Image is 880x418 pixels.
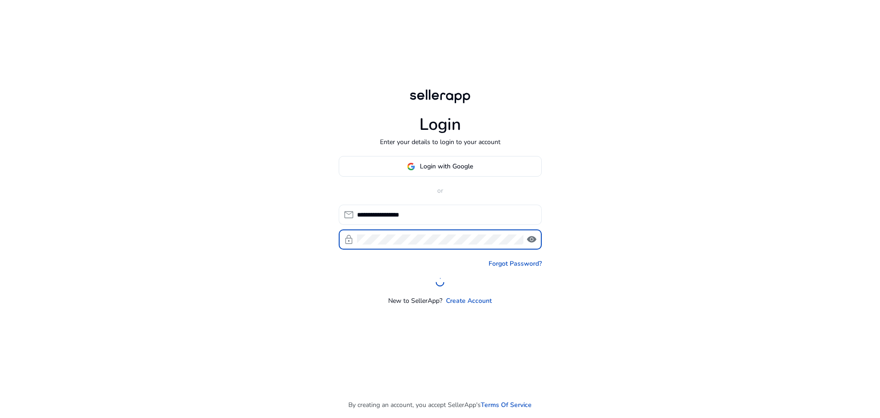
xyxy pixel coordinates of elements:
[419,115,461,134] h1: Login
[339,186,542,195] p: or
[407,162,415,171] img: google-logo.svg
[380,137,500,147] p: Enter your details to login to your account
[343,209,354,220] span: mail
[481,400,532,410] a: Terms Of Service
[420,162,473,171] span: Login with Google
[446,296,492,306] a: Create Account
[388,296,442,306] p: New to SellerApp?
[526,234,537,245] span: visibility
[343,234,354,245] span: lock
[489,259,542,268] a: Forgot Password?
[339,156,542,177] button: Login with Google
